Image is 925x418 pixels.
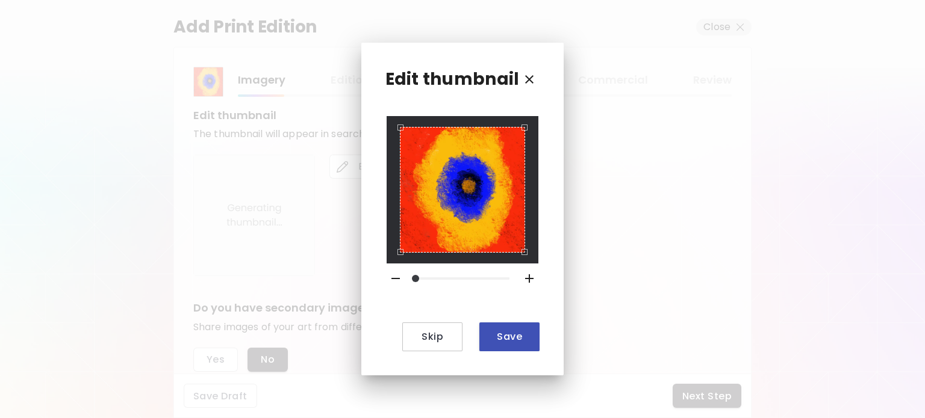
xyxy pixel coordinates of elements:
[489,330,530,343] span: Save
[479,322,540,351] button: Save
[385,67,520,92] p: Edit thumbnail
[412,330,453,343] span: Skip
[402,322,462,351] button: Skip
[400,127,526,253] div: Use the arrow keys to move the crop selection area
